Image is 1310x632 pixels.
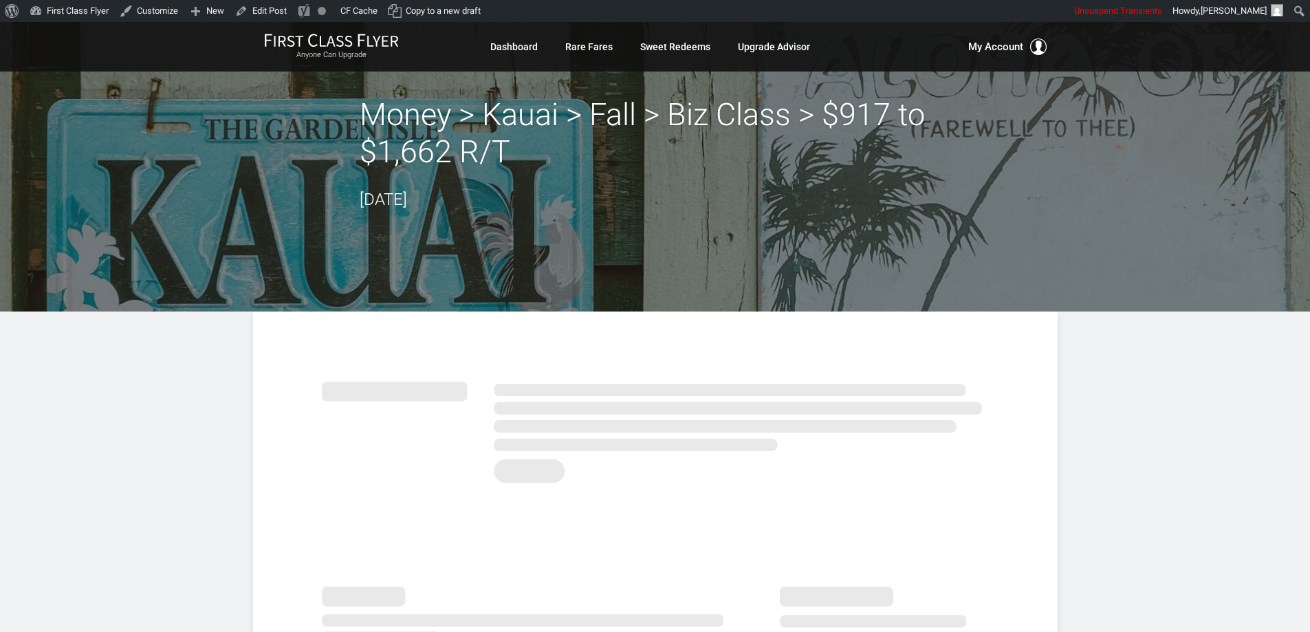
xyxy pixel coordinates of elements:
[264,50,399,60] small: Anyone Can Upgrade
[738,34,810,59] a: Upgrade Advisor
[565,34,613,59] a: Rare Fares
[264,33,399,61] a: First Class FlyerAnyone Can Upgrade
[264,33,399,47] img: First Class Flyer
[968,39,1023,55] span: My Account
[1074,6,1162,16] span: Unsuspend Transients
[490,34,538,59] a: Dashboard
[322,367,989,491] img: summary.svg
[968,39,1047,55] button: My Account
[640,34,710,59] a: Sweet Redeems
[360,96,951,171] h2: Money > Kauai > Fall > Biz Class > $917 to $1,662 R/T
[360,190,407,209] time: [DATE]
[1201,6,1267,16] span: [PERSON_NAME]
